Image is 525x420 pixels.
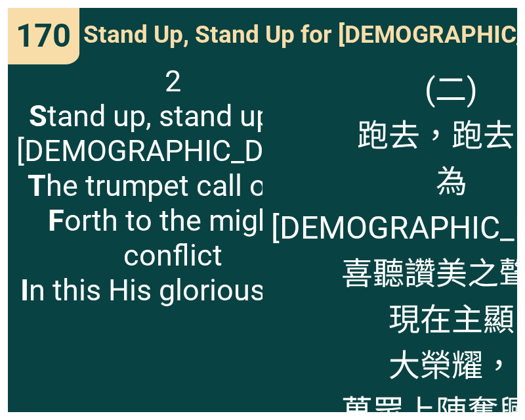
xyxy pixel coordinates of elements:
[20,273,29,308] b: I
[48,203,64,238] b: F
[28,168,46,203] b: T
[16,64,330,308] span: 2 tand up, stand up for [DEMOGRAPHIC_DATA], he trumpet call obey; orth to the mighty conflict n t...
[16,17,71,55] span: 170
[29,99,47,133] b: S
